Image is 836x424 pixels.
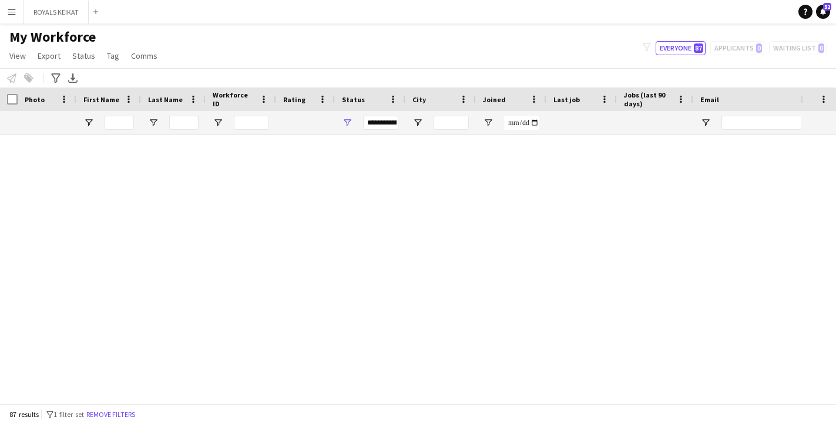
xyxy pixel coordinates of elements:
span: Last job [553,95,580,104]
span: Jobs (last 90 days) [624,90,672,108]
span: 1 filter set [53,410,84,419]
span: Status [72,51,95,61]
button: Everyone87 [656,41,706,55]
span: Joined [483,95,506,104]
app-action-btn: Export XLSX [66,71,80,85]
input: City Filter Input [434,116,469,130]
a: Export [33,48,65,63]
a: View [5,48,31,63]
a: Comms [126,48,162,63]
span: Comms [131,51,157,61]
span: Photo [25,95,45,104]
button: Open Filter Menu [83,117,94,128]
button: Open Filter Menu [213,117,223,128]
app-action-btn: Advanced filters [49,71,63,85]
span: Last Name [148,95,183,104]
button: Open Filter Menu [700,117,711,128]
a: Tag [102,48,124,63]
input: First Name Filter Input [105,116,134,130]
input: Joined Filter Input [504,116,539,130]
span: View [9,51,26,61]
button: Open Filter Menu [412,117,423,128]
button: Open Filter Menu [483,117,493,128]
button: Open Filter Menu [148,117,159,128]
span: City [412,95,426,104]
button: Open Filter Menu [342,117,352,128]
button: ROYALS KEIKAT [24,1,89,23]
span: Export [38,51,61,61]
button: Remove filters [84,408,137,421]
a: 52 [816,5,830,19]
span: Status [342,95,365,104]
span: My Workforce [9,28,96,46]
span: Workforce ID [213,90,255,108]
span: First Name [83,95,119,104]
span: Rating [283,95,305,104]
span: 87 [694,43,703,53]
span: 52 [823,3,831,11]
span: Email [700,95,719,104]
span: Tag [107,51,119,61]
input: Last Name Filter Input [169,116,199,130]
input: Workforce ID Filter Input [234,116,269,130]
a: Status [68,48,100,63]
